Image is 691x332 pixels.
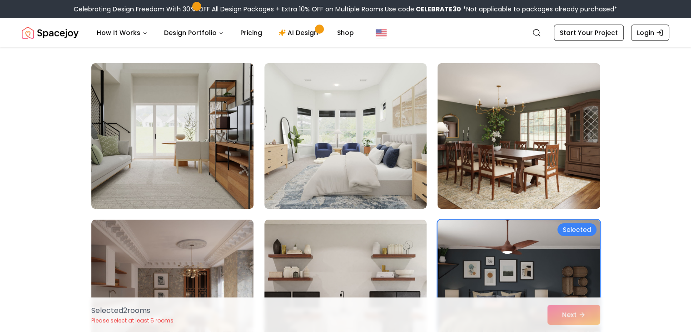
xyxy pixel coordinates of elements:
p: Please select at least 5 rooms [91,317,174,324]
nav: Global [22,18,669,47]
img: Room room-2 [264,63,427,209]
a: Pricing [233,24,269,42]
a: AI Design [271,24,328,42]
a: Start Your Project [554,25,624,41]
div: Selected [557,223,597,236]
span: Use code: [385,5,461,14]
a: Login [631,25,669,41]
nav: Main [89,24,361,42]
button: How It Works [89,24,155,42]
img: Room room-3 [437,63,600,209]
img: Room room-1 [91,63,254,209]
p: Selected 2 room s [91,305,174,316]
img: United States [376,27,387,38]
span: *Not applicable to packages already purchased* [461,5,617,14]
b: CELEBRATE30 [416,5,461,14]
div: Celebrating Design Freedom With 30% OFF All Design Packages + Extra 10% OFF on Multiple Rooms. [74,5,617,14]
a: Spacejoy [22,24,79,42]
a: Shop [330,24,361,42]
img: Spacejoy Logo [22,24,79,42]
button: Design Portfolio [157,24,231,42]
